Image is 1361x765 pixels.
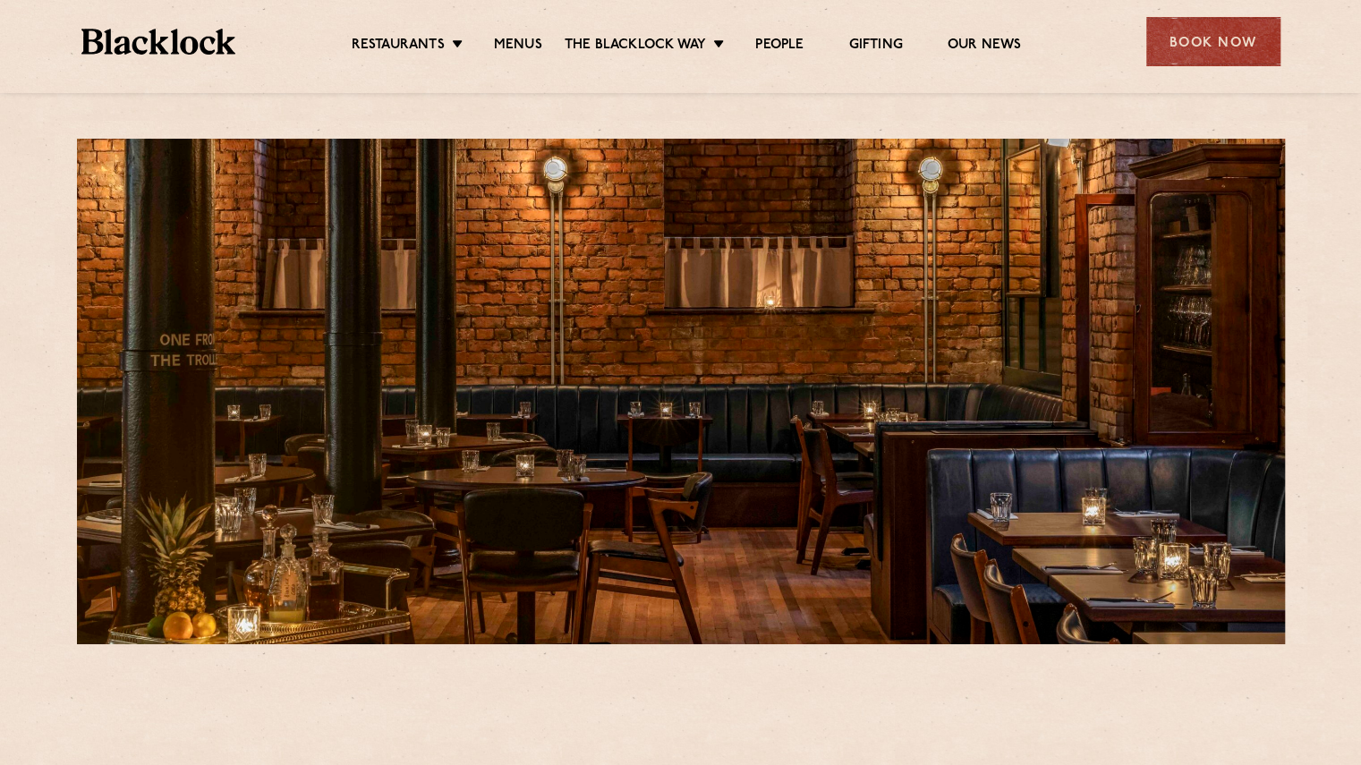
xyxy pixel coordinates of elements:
div: Book Now [1146,17,1280,66]
a: Gifting [848,37,902,56]
a: Our News [948,37,1022,56]
a: Menus [494,37,542,56]
a: The Blacklock Way [565,37,706,56]
img: BL_Textured_Logo-footer-cropped.svg [81,29,236,55]
a: Restaurants [352,37,445,56]
a: People [755,37,804,56]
